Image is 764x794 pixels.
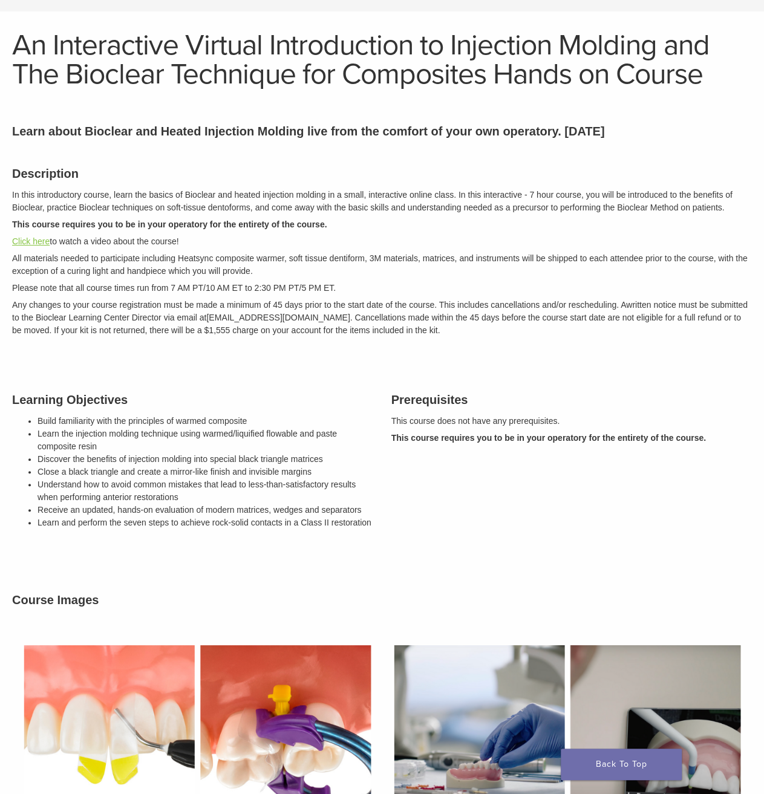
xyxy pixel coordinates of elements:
[12,31,752,89] h1: An Interactive Virtual Introduction to Injection Molding and The Bioclear Technique for Composite...
[12,220,327,229] strong: This course requires you to be in your operatory for the entirety of the course.
[12,300,626,310] span: Any changes to your course registration must be made a minimum of 45 days prior to the start date...
[12,300,748,335] em: written notice must be submitted to the Bioclear Learning Center Director via email at [EMAIL_ADD...
[38,478,373,504] li: Understand how to avoid common mistakes that lead to less-than-satisfactory results when performi...
[561,749,682,780] a: Back To Top
[12,122,752,140] p: Learn about Bioclear and Heated Injection Molding live from the comfort of your own operatory. [D...
[38,428,373,453] li: Learn the injection molding technique using warmed/liquified flowable and paste composite resin
[38,504,373,516] li: Receive an updated, hands-on evaluation of modern matrices, wedges and separators
[12,591,752,609] h3: Course Images
[38,415,373,428] li: Build familiarity with the principles of warmed composite
[12,236,50,246] a: Click here
[12,282,752,294] p: Please note that all course times run from 7 AM PT/10 AM ET to 2:30 PM PT/5 PM ET.
[38,466,373,478] li: Close a black triangle and create a mirror-like finish and invisible margins
[38,516,373,529] li: Learn and perform the seven steps to achieve rock-solid contacts in a Class II restoration
[12,164,752,183] h3: Description
[12,252,752,278] p: All materials needed to participate including Heatsync composite warmer, soft tissue dentiform, 3...
[391,433,706,443] strong: This course requires you to be in your operatory for the entirety of the course.
[391,415,753,428] p: This course does not have any prerequisites.
[38,453,373,466] li: Discover the benefits of injection molding into special black triangle matrices
[12,235,752,248] p: to watch a video about the course!
[391,391,753,409] h3: Prerequisites
[12,391,373,409] h3: Learning Objectives
[12,189,752,214] p: In this introductory course, learn the basics of Bioclear and heated injection molding in a small...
